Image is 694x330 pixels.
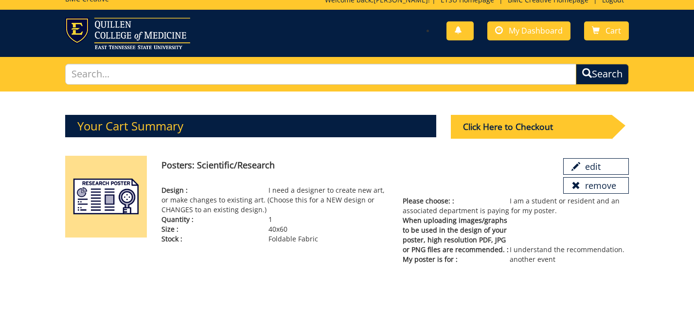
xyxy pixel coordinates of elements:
[161,215,388,224] p: 1
[161,234,268,244] span: Stock :
[65,18,190,49] img: ETSU logo
[161,234,388,244] p: Foldable Fabric
[65,115,436,137] h3: Your Cart Summary
[65,64,576,85] input: Search...
[451,115,612,139] div: Click Here to Checkout
[451,132,627,141] a: Click Here to Checkout
[161,224,268,234] span: Size :
[605,25,621,36] span: Cart
[161,161,549,170] h4: Posters: Scientific/Research
[403,216,629,255] p: I understand the recommendation.
[576,64,629,85] button: Search
[403,216,510,255] span: When uploading images/graphs to be used in the design of your poster, high resolution PDF, JPG or...
[487,21,570,40] a: My Dashboard
[161,215,268,224] span: Quantity :
[403,255,629,264] p: another event
[403,196,629,216] p: I am a student or resident and an associated department is paying for my poster.
[403,255,510,264] span: My poster is for :
[509,25,563,36] span: My Dashboard
[403,196,510,206] span: Please choose: :
[161,185,388,215] p: I need a designer to create new art, or make changes to existing art. (Choose this for a NEW desi...
[161,185,268,195] span: Design :
[65,156,147,238] img: posters-scientific-5aa5927cecefc5.90805739.png
[584,21,629,40] a: Cart
[161,224,388,234] p: 40x60
[563,158,629,175] a: edit
[563,177,629,194] a: remove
